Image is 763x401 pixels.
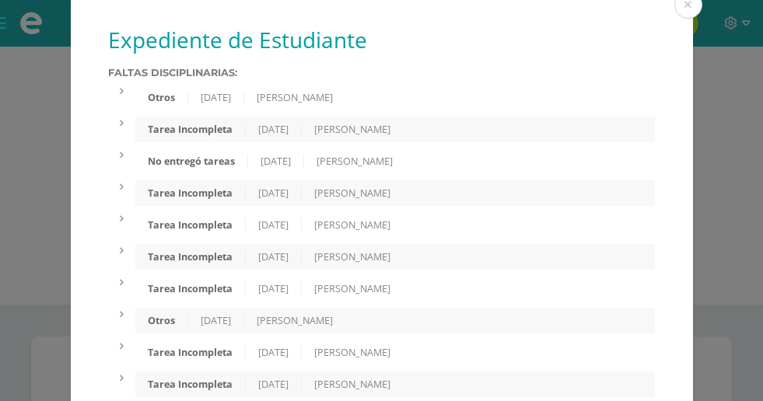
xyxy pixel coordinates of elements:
div: Otros [135,314,188,327]
div: [PERSON_NAME] [302,250,403,263]
div: [DATE] [246,250,302,263]
div: [PERSON_NAME] [244,91,345,104]
div: [PERSON_NAME] [302,218,403,232]
div: [DATE] [248,155,304,168]
div: [PERSON_NAME] [302,346,403,359]
div: [PERSON_NAME] [302,187,403,200]
div: Tarea Incompleta [135,218,246,232]
div: [DATE] [246,378,302,391]
div: Tarea Incompleta [135,123,246,136]
div: Tarea Incompleta [135,378,246,391]
div: No entregó tareas [135,155,248,168]
div: [PERSON_NAME] [302,378,403,391]
div: Tarea Incompleta [135,346,246,359]
div: [DATE] [188,314,244,327]
h1: Expediente de Estudiante [108,25,656,54]
div: [DATE] [246,282,302,295]
label: Faltas Disciplinarias: [108,67,656,78]
div: [DATE] [246,218,302,232]
div: [DATE] [188,91,244,104]
div: Tarea Incompleta [135,282,246,295]
div: Tarea Incompleta [135,250,246,263]
div: [PERSON_NAME] [304,155,405,168]
div: [PERSON_NAME] [302,282,403,295]
div: [DATE] [246,187,302,200]
div: [DATE] [246,346,302,359]
div: Tarea Incompleta [135,187,246,200]
div: [DATE] [246,123,302,136]
div: [PERSON_NAME] [302,123,403,136]
div: [PERSON_NAME] [244,314,345,327]
div: Otros [135,91,188,104]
